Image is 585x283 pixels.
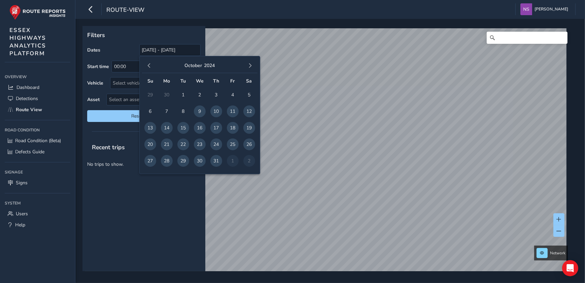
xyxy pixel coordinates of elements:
[106,6,144,15] span: route-view
[194,155,206,167] span: 30
[177,122,189,134] span: 15
[5,167,70,177] div: Signage
[194,138,206,150] span: 23
[184,62,202,69] button: October
[87,96,100,103] label: Asset
[210,138,222,150] span: 24
[177,89,189,101] span: 1
[210,89,222,101] span: 3
[213,78,219,84] span: Th
[5,82,70,93] a: Dashboard
[520,3,571,15] button: [PERSON_NAME]
[204,62,215,69] button: 2024
[87,80,103,86] label: Vehicle
[144,138,156,150] span: 20
[5,104,70,115] a: Route View
[16,84,39,91] span: Dashboard
[487,32,567,44] input: Search
[246,78,252,84] span: Sa
[87,110,201,122] button: Reset filters
[110,77,189,89] div: Select vehicle
[177,138,189,150] span: 22
[5,219,70,230] a: Help
[16,211,28,217] span: Users
[161,138,173,150] span: 21
[161,122,173,134] span: 14
[194,122,206,134] span: 16
[520,3,532,15] img: diamond-layout
[535,3,568,15] span: [PERSON_NAME]
[87,63,109,70] label: Start time
[5,72,70,82] div: Overview
[562,260,578,276] div: Open Intercom Messenger
[87,31,201,39] p: Filters
[5,177,70,188] a: Signs
[5,208,70,219] a: Users
[227,122,239,134] span: 18
[15,149,44,155] span: Defects Guide
[243,122,255,134] span: 19
[180,78,186,84] span: Tu
[210,105,222,117] span: 10
[82,156,205,172] p: No trips to show.
[147,78,153,84] span: Su
[5,135,70,146] a: Road Condition (Beta)
[9,5,66,20] img: rr logo
[144,122,156,134] span: 13
[161,105,173,117] span: 7
[107,94,189,105] span: Select an asset code
[15,137,61,144] span: Road Condition (Beta)
[243,138,255,150] span: 26
[196,78,204,84] span: We
[85,28,566,279] canvas: Map
[177,105,189,117] span: 8
[227,105,239,117] span: 11
[144,155,156,167] span: 27
[87,138,130,156] span: Recent trips
[161,155,173,167] span: 28
[144,105,156,117] span: 6
[210,122,222,134] span: 17
[5,93,70,104] a: Detections
[163,78,170,84] span: Mo
[15,222,25,228] span: Help
[231,78,235,84] span: Fr
[194,89,206,101] span: 2
[87,47,100,53] label: Dates
[243,89,255,101] span: 5
[5,198,70,208] div: System
[16,95,38,102] span: Detections
[210,155,222,167] span: 31
[16,106,42,113] span: Route View
[227,138,239,150] span: 25
[550,250,565,256] span: Network
[177,155,189,167] span: 29
[9,26,46,57] span: ESSEX HIGHWAYS ANALYTICS PLATFORM
[194,105,206,117] span: 9
[16,180,28,186] span: Signs
[5,146,70,157] a: Defects Guide
[5,125,70,135] div: Road Condition
[92,113,196,119] span: Reset filters
[243,105,255,117] span: 12
[227,89,239,101] span: 4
